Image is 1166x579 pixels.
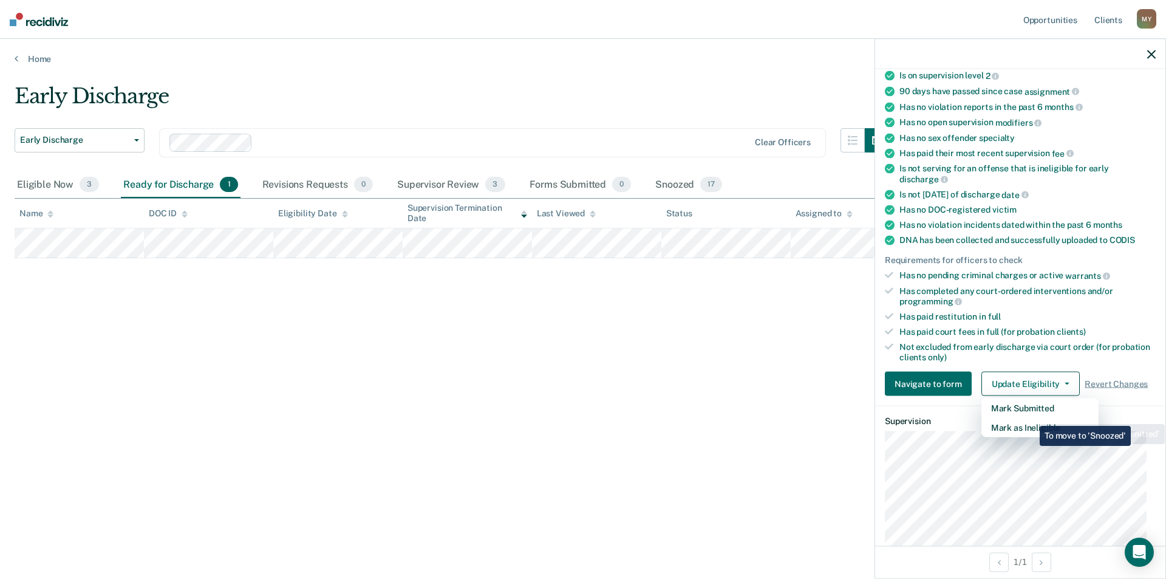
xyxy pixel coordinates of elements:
span: 3 [80,177,99,193]
div: Has no DOC-registered [899,205,1156,215]
div: Eligible Now [15,172,101,199]
span: full [988,312,1001,321]
span: 3 [485,177,505,193]
span: clients) [1057,327,1086,337]
div: Is on supervision level [899,70,1156,81]
div: 90 days have passed since case [899,86,1156,97]
div: DNA has been collected and successfully uploaded to [899,235,1156,245]
div: Has paid their most recent supervision [899,148,1156,159]
div: Revisions Requests [260,172,375,199]
span: warrants [1065,271,1110,281]
div: Status [666,208,692,219]
span: CODIS [1110,235,1135,245]
div: Last Viewed [537,208,596,219]
div: Name [19,208,53,219]
div: M Y [1137,9,1156,29]
div: Has no violation reports in the past 6 [899,101,1156,112]
div: Requirements for officers to check [885,255,1156,266]
a: Navigate to form [885,372,977,396]
div: Has paid court fees in full (for probation [899,327,1156,337]
span: modifiers [995,118,1042,128]
span: months [1093,220,1122,230]
a: Home [15,53,1151,64]
span: 0 [612,177,631,193]
div: Forms Submitted [527,172,634,199]
span: Early Discharge [20,135,129,145]
div: Is not serving for an offense that is ineligible for early [899,163,1156,184]
div: DOC ID [149,208,188,219]
div: Supervision Termination Date [407,203,527,224]
button: Navigate to form [885,372,972,396]
span: months [1045,102,1083,112]
div: Not excluded from early discharge via court order (for probation clients [899,341,1156,362]
img: Recidiviz [10,13,68,26]
div: Early Discharge [15,84,889,118]
span: only) [928,352,947,361]
span: specialty [979,132,1015,142]
button: Next Opportunity [1032,552,1051,572]
button: Update Eligibility [981,372,1080,396]
button: Mark as Ineligible [981,418,1099,437]
div: Has paid restitution in [899,312,1156,322]
div: Open Intercom Messenger [1125,538,1154,567]
span: 0 [354,177,373,193]
div: Has no sex offender [899,132,1156,143]
div: Assigned to [796,208,853,219]
div: Eligibility Date [278,208,348,219]
div: Is not [DATE] of discharge [899,189,1156,200]
span: Revert Changes [1085,379,1148,389]
span: 1 [220,177,237,193]
div: Clear officers [755,137,811,148]
div: Has no violation incidents dated within the past 6 [899,220,1156,230]
span: 2 [986,71,1000,81]
span: victim [992,205,1017,214]
button: Mark Submitted [981,399,1099,418]
span: 17 [700,177,722,193]
span: programming [899,296,962,306]
span: fee [1052,148,1074,158]
div: Has completed any court-ordered interventions and/or [899,286,1156,306]
button: Previous Opportunity [989,552,1009,572]
div: Has no open supervision [899,117,1156,128]
span: assignment [1025,86,1079,96]
div: 1 / 1 [875,546,1165,578]
div: Has no pending criminal charges or active [899,270,1156,281]
div: Snoozed [653,172,724,199]
span: discharge [899,174,948,184]
div: Ready for Discharge [121,172,240,199]
span: date [1001,190,1028,199]
div: Supervisor Review [395,172,508,199]
dt: Supervision [885,416,1156,427]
